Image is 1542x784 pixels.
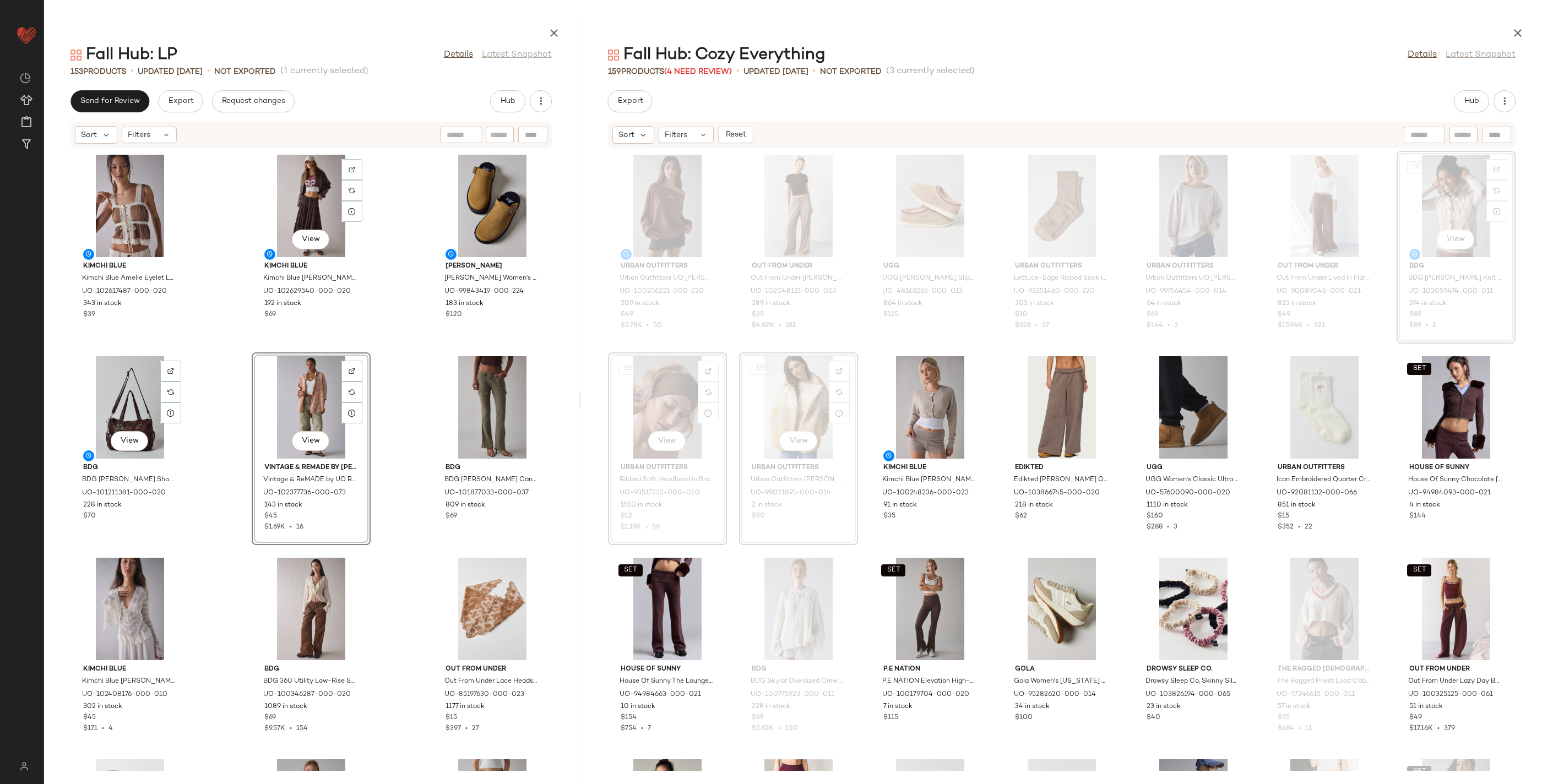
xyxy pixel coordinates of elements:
span: • [461,725,472,732]
span: UO-103866745-000-020 [1014,488,1100,498]
span: Reset [725,130,746,139]
span: $15 [446,713,457,723]
span: • [736,65,739,78]
img: 102377736_073_b [256,356,367,459]
button: SET [1407,564,1431,576]
span: UO-101877033-000-037 [444,488,529,498]
span: UO-102408176-000-010 [82,690,167,700]
span: 7 [648,725,651,732]
span: $62 [1015,511,1027,521]
span: SET [1412,567,1426,574]
span: Out From Under Lazy Day Baggy Barrel Sweatpant in Maroon, Women's at Urban Outfitters [1408,677,1502,687]
span: $69 [264,713,276,723]
span: Urban Outfitters [621,262,714,271]
button: SET [1407,766,1431,778]
span: Drowsy Sleep Co. Skinny Silk Scrunchie Set in Damask Rose, Women's at Urban Outfitters [1145,677,1239,687]
span: $288 [1147,524,1163,531]
span: UGG Women's Classic Ultra Mini Ankle Boot in Chestnut, Women's at Urban Outfitters [1145,475,1239,485]
span: 1089 in stock [264,702,307,712]
button: Hub [490,90,525,112]
img: svg%3e [1494,166,1500,173]
div: Fall Hub: LP [70,44,177,66]
button: Request changes [212,90,295,112]
span: 57 in stock [1278,702,1311,712]
span: UO-100775923-000-011 [751,690,834,700]
span: $49 [621,310,633,320]
img: 101877033_037_b [437,356,548,459]
span: $120 [446,310,462,320]
span: SET [623,567,637,574]
span: UO-100256221-000-220 [620,287,704,297]
button: SET [881,564,905,576]
span: $69 [264,310,276,320]
p: updated [DATE] [743,66,808,78]
button: Export [608,90,653,112]
img: 93517233_020_b [612,356,723,459]
span: $9.57K [264,725,285,732]
span: 203 in stock [1015,299,1054,309]
span: (3 currently selected) [886,65,975,78]
p: updated [DATE] [138,66,203,78]
span: BDG 360 Utility Low-Rise Straight Leg Pant in Brown, Women's at Urban Outfitters [263,677,357,687]
img: 102629540_020_b [256,155,367,257]
span: $352 [1278,524,1294,531]
span: Kimchi Blue [PERSON_NAME] in Taupe, Women's at Urban Outfitters [882,475,976,485]
span: (1 currently selected) [280,65,368,78]
img: svg%3e [20,73,31,84]
span: $45 [83,713,96,723]
span: Filters [128,129,150,141]
span: [PERSON_NAME] [446,262,539,271]
button: View [779,431,817,451]
span: UO-102048121-000-023 [751,287,836,297]
span: House Of Sunny The Lounge Pant in Chocolate, Women's at Urban Outfitters [620,677,713,687]
span: House Of Sunny [1409,463,1503,473]
span: Export [167,97,193,106]
img: 102059474_011_b [1400,155,1512,257]
img: 99021891_014_m [743,356,854,459]
img: 100256221_220_b [612,155,723,257]
button: SET [618,363,643,375]
span: UO-102377736-000-073 [263,488,346,498]
span: Kimchi Blue [883,463,977,473]
span: $29 [752,310,764,320]
span: Export [617,97,643,106]
span: UGG [883,262,977,271]
span: 321 [1314,322,1325,329]
span: 1177 in stock [446,702,485,712]
img: svg%3e [13,762,35,771]
span: SET [623,365,637,373]
img: 48163265_013_b [875,155,986,257]
span: Edikted [1015,463,1109,473]
span: Kimchi Blue [264,262,358,271]
img: svg%3e [70,50,82,61]
span: Edikted [PERSON_NAME] Oversized Sweatpants in Brown, Women's at Urban Outfitters [1014,475,1107,485]
span: $397 [446,725,461,732]
span: $10 [1015,310,1028,320]
span: 153 [70,68,83,76]
span: UO-95282620-000-014 [1014,690,1096,700]
span: 1110 in stock [1147,500,1188,510]
span: $49 [1409,713,1422,723]
button: SET [1407,363,1431,375]
span: BDG [752,665,845,674]
span: P.E NATION Elevation High-Rise Flare Legging Pant in Brown, Women's at Urban Outfitters [882,677,976,687]
span: View [658,437,676,445]
span: UO-102059474-000-011 [1408,287,1493,297]
span: $70 [83,511,96,521]
span: $39 [83,310,95,320]
span: UO-94984093-000-021 [1408,488,1491,498]
span: $69 [752,713,763,723]
span: 23 in stock [1147,702,1181,712]
span: P.E Nation [883,665,977,674]
img: 102408176_010_b [74,558,186,660]
span: View [1446,235,1465,244]
span: Vintage & ReMADE by UO ReMADE By UO Overdyed Oversized Flannel Shirt in Bright Yellow, Women's at... [263,475,357,485]
span: 50 [653,322,662,329]
img: svg%3e [705,368,712,374]
span: UO-57600090-000-020 [1145,488,1230,498]
button: View [292,431,329,451]
button: SET [1407,161,1431,173]
span: • [1163,322,1174,329]
span: Lettuce-Edge Ribbed Sock in Mocha Mousse, Women's at Urban Outfitters [1014,274,1107,284]
img: 101211381_020_b [74,356,186,459]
